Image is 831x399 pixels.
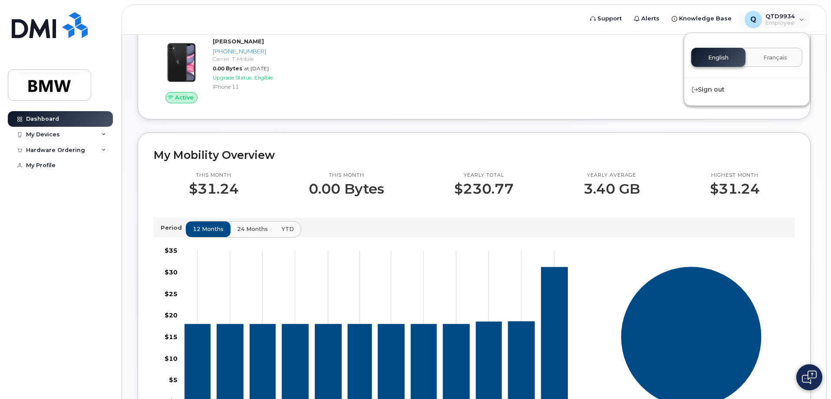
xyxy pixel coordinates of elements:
p: Period [161,224,185,232]
span: 0.00 Bytes [213,65,242,72]
tspan: $20 [165,311,178,319]
div: Carrier: T-Mobile [213,55,303,63]
span: Alerts [641,14,660,23]
p: Yearly average [584,172,640,179]
span: Eligible [254,74,273,81]
p: Yearly total [454,172,514,179]
tspan: $30 [165,268,178,276]
span: Upgrade Status: [213,74,253,81]
p: $31.24 [710,181,760,197]
span: Support [597,14,622,23]
p: 0.00 Bytes [309,181,384,197]
h2: My Mobility Overview [154,148,795,162]
span: at [DATE] [244,65,269,72]
tspan: $15 [165,333,178,341]
div: Sign out [684,82,809,98]
img: iPhone_11.jpg [161,42,202,83]
strong: [PERSON_NAME] [213,38,264,45]
tspan: $10 [165,354,178,362]
a: Support [584,10,628,27]
a: Active[PERSON_NAME][PHONE_NUMBER]Carrier: T-Mobile0.00 Bytesat [DATE]Upgrade Status:EligibleiPhon... [154,37,306,103]
tspan: $5 [169,376,178,384]
span: Active [175,93,194,102]
tspan: $35 [165,247,178,254]
span: Q [750,14,756,25]
p: Highest month [710,172,760,179]
div: [PHONE_NUMBER] [213,47,303,56]
img: Open chat [802,370,817,384]
span: QTD9934 [765,13,795,20]
span: 24 months [237,225,268,233]
tspan: $25 [165,290,178,297]
span: Knowledge Base [679,14,732,23]
p: $230.77 [454,181,514,197]
p: This month [189,172,239,179]
p: 3.40 GB [584,181,640,197]
span: Employee [765,20,795,26]
span: YTD [281,225,294,233]
div: QTD9934 [739,11,810,28]
div: iPhone 11 [213,83,303,90]
span: Français [763,54,787,61]
p: This month [309,172,384,179]
p: $31.24 [189,181,239,197]
a: Knowledge Base [666,10,738,27]
a: Alerts [628,10,666,27]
